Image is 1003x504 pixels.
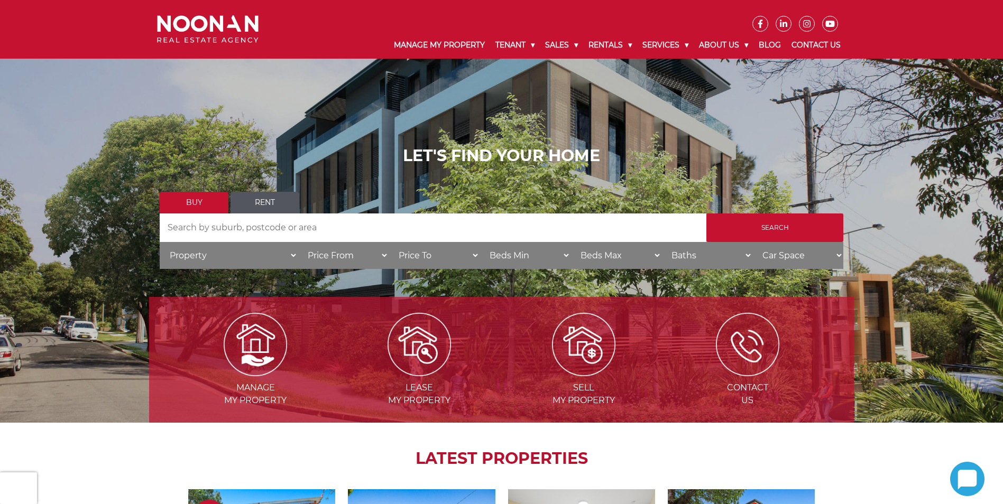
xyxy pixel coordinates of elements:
[716,313,779,376] img: ICONS
[503,339,665,405] a: Sellmy Property
[338,381,500,407] span: Lease my Property
[503,381,665,407] span: Sell my Property
[667,381,829,407] span: Contact Us
[160,146,843,165] h1: LET'S FIND YOUR HOME
[174,381,336,407] span: Manage my Property
[753,32,786,59] a: Blog
[231,192,299,213] a: Rent
[388,313,451,376] img: Lease my property
[160,213,706,242] input: Search by suburb, postcode or area
[338,339,500,405] a: Leasemy Property
[389,32,490,59] a: Manage My Property
[157,15,259,43] img: Noonan Real Estate Agency
[583,32,637,59] a: Rentals
[490,32,540,59] a: Tenant
[176,449,827,468] h2: LATEST PROPERTIES
[637,32,694,59] a: Services
[174,339,336,405] a: Managemy Property
[540,32,583,59] a: Sales
[706,213,843,242] input: Search
[224,313,287,376] img: Manage my Property
[667,339,829,405] a: ContactUs
[160,192,228,213] a: Buy
[786,32,846,59] a: Contact Us
[694,32,753,59] a: About Us
[552,313,615,376] img: Sell my property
